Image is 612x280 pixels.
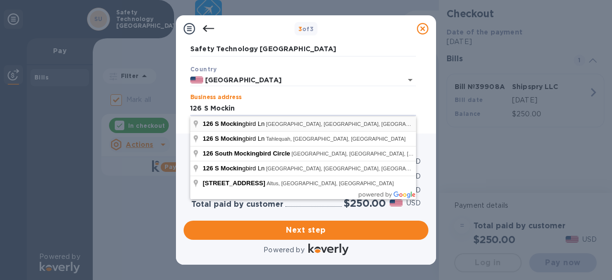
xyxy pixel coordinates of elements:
span: S Mockin [215,135,242,142]
span: 126 [203,165,213,172]
span: [GEOGRAPHIC_DATA], [GEOGRAPHIC_DATA], [GEOGRAPHIC_DATA] [292,151,462,157]
label: Business address [190,95,241,101]
span: gbird Ln [203,165,266,172]
p: USD [406,198,421,208]
span: South Mockingbird Circle [215,150,290,157]
span: S Mockin [215,120,242,127]
span: Next step [191,224,421,236]
p: Powered by [263,245,304,255]
span: 126 [203,150,213,157]
button: Next step [184,221,428,240]
span: S Mockin [215,165,242,172]
span: 3 [298,25,302,33]
span: 126 [203,120,213,127]
span: [GEOGRAPHIC_DATA], [GEOGRAPHIC_DATA], [GEOGRAPHIC_DATA] [266,121,436,127]
b: of 3 [298,25,314,33]
span: gbird Ln [203,135,266,142]
span: 126 [203,135,213,142]
span: gbird Ln [203,120,266,127]
input: Enter legal business name [190,42,416,56]
h3: Total paid by customer [191,200,284,209]
h2: $250.00 [344,197,386,209]
img: USD [390,200,403,206]
b: Country [190,66,217,73]
span: [STREET_ADDRESS] [203,179,265,187]
span: Altus, [GEOGRAPHIC_DATA], [GEOGRAPHIC_DATA] [267,180,394,186]
input: Enter address [190,101,416,116]
input: Select country [203,74,389,86]
span: [GEOGRAPHIC_DATA], [GEOGRAPHIC_DATA], [GEOGRAPHIC_DATA] [266,166,436,171]
button: Open [404,73,417,87]
img: Logo [308,244,349,255]
img: US [190,77,203,83]
span: Tahlequah, [GEOGRAPHIC_DATA], [GEOGRAPHIC_DATA] [266,136,405,142]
